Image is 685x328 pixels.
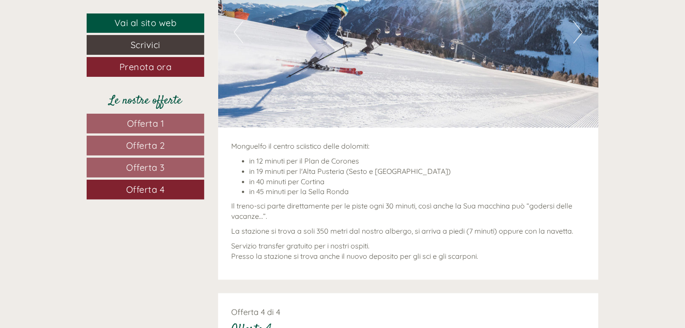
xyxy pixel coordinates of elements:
[87,13,204,33] a: Vai al sito web
[126,162,165,173] span: Offerta 3
[232,307,281,318] span: Offerta 4 di 4
[573,21,583,44] button: Next
[232,201,585,222] p: Il treno-sci parte direttamente per le piste ogni 30 minuti, così anche la Sua macchina può “gode...
[250,156,585,166] li: in 12 minuti per il Plan de Corones
[87,57,204,77] a: Prenota ora
[305,233,354,253] button: Invia
[127,118,164,129] span: Offerta 1
[126,140,165,151] span: Offerta 2
[126,184,165,195] span: Offerta 4
[13,26,142,33] div: Hotel Weisses Lamm
[232,141,585,151] p: Monguelfo il centro sciistico delle dolomiti:
[87,93,204,109] div: Le nostre offerte
[7,24,146,52] div: Buon giorno, come possiamo aiutarla?
[250,166,585,177] li: in 19 minuti per l'Alta Pusteria (Sesto e [GEOGRAPHIC_DATA])
[234,21,243,44] button: Previous
[87,35,204,55] a: Scrivici
[250,177,585,187] li: in 40 minuti per Cortina
[160,7,194,22] div: [DATE]
[232,226,585,237] p: La stazione si trova a soli 350 metri dal nostro albergo, si arriva a piedi (7 minuti) oppure con...
[13,44,142,50] small: 21:29
[232,241,585,262] p: Servizio transfer gratuito per i nostri ospiti. Presso la stazione si trova anche il nuovo deposi...
[250,186,585,197] li: in 45 minuti per la Sella Ronda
